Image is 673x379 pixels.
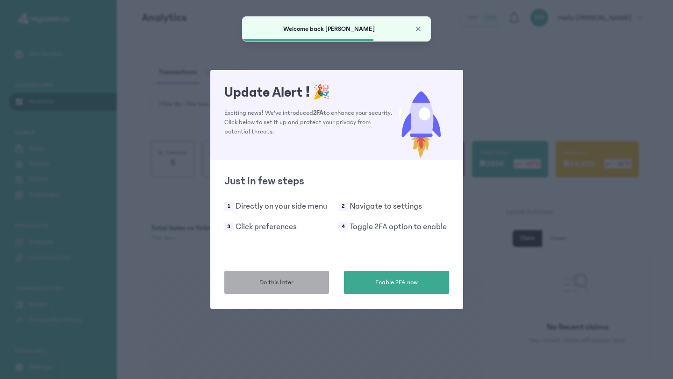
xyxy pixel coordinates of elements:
[350,220,447,233] p: Toggle 2FA option to enable
[283,25,375,33] span: Welcome back [PERSON_NAME]
[313,84,330,100] span: 🎉
[350,200,422,213] p: Navigate to settings
[259,278,294,288] span: Do this later
[224,108,393,136] p: Exciting news! We've introduced to enhance your security. Click below to set it up and protect yo...
[338,222,348,232] span: 4
[224,271,329,294] button: Do this later
[224,174,449,189] h2: Just in few steps
[224,84,393,101] h1: Update Alert !
[236,220,297,233] p: Click preferences
[224,202,234,211] span: 1
[313,109,323,117] span: 2FA
[338,202,348,211] span: 2
[236,200,327,213] p: Directly on your side menu
[344,271,449,294] button: Enable 2FA now
[224,222,234,232] span: 3
[375,278,418,288] span: Enable 2FA now
[414,24,423,34] button: Close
